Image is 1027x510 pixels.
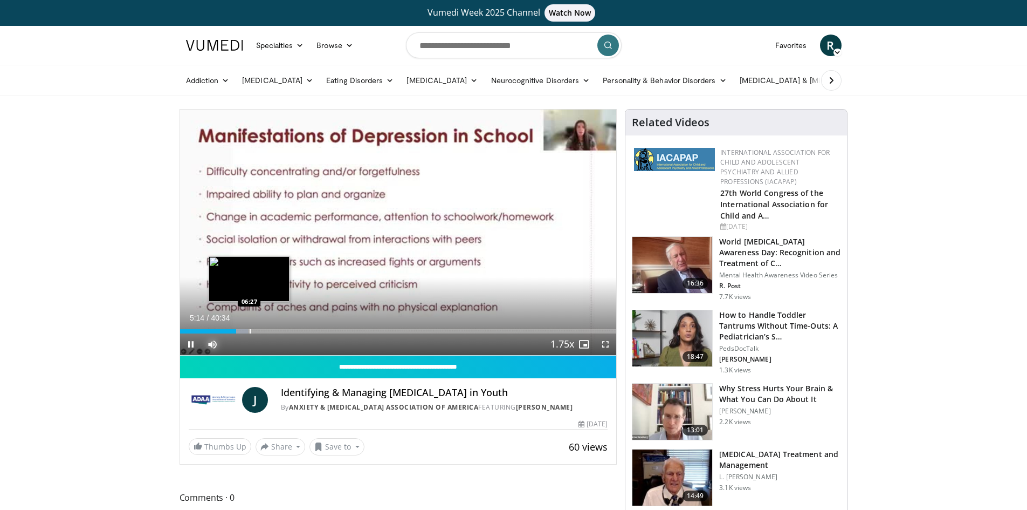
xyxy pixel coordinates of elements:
[719,366,751,375] p: 1.3K views
[596,70,733,91] a: Personality & Behavior Disorders
[634,148,715,171] img: 2a9917ce-aac2-4f82-acde-720e532d7410.png.150x105_q85_autocrop_double_scale_upscale_version-0.2.png
[733,70,887,91] a: [MEDICAL_DATA] & [MEDICAL_DATA]
[310,35,360,56] a: Browse
[595,334,616,355] button: Fullscreen
[820,35,842,56] a: R
[719,355,840,364] p: [PERSON_NAME]
[190,314,204,322] span: 5:14
[180,334,202,355] button: Pause
[189,387,238,413] img: Anxiety & Depression Association of America
[719,344,840,353] p: PedsDocTalk
[720,148,830,186] a: International Association for Child and Adolescent Psychiatry and Allied Professions (IACAPAP)
[719,293,751,301] p: 7.7K views
[769,35,814,56] a: Favorites
[281,387,608,399] h4: Identifying & Managing [MEDICAL_DATA] in Youth
[719,383,840,405] h3: Why Stress Hurts Your Brain & What You Can Do About It
[309,438,364,455] button: Save to
[683,278,708,289] span: 16:36
[569,440,608,453] span: 60 views
[180,110,617,356] video-js: Video Player
[632,236,840,301] a: 16:36 World [MEDICAL_DATA] Awareness Day: Recognition and Treatment of C… Mental Health Awareness...
[632,116,709,129] h4: Related Videos
[719,407,840,416] p: [PERSON_NAME]
[180,329,617,334] div: Progress Bar
[632,450,712,506] img: 131aa231-63ed-40f9-bacb-73b8cf340afb.150x105_q85_crop-smart_upscale.jpg
[544,4,596,22] span: Watch Now
[188,4,840,22] a: Vumedi Week 2025 ChannelWatch Now
[720,188,828,221] a: 27th World Congress of the International Association for Child and A…
[720,222,838,232] div: [DATE]
[632,310,712,366] img: 50ea502b-14b0-43c2-900c-1755f08e888a.150x105_q85_crop-smart_upscale.jpg
[573,334,595,355] button: Enable picture-in-picture mode
[683,351,708,362] span: 18:47
[236,70,320,91] a: [MEDICAL_DATA]
[632,237,712,293] img: dad9b3bb-f8af-4dab-abc0-c3e0a61b252e.150x105_q85_crop-smart_upscale.jpg
[180,70,236,91] a: Addiction
[289,403,479,412] a: Anxiety & [MEDICAL_DATA] Association of America
[400,70,484,91] a: [MEDICAL_DATA]
[683,425,708,436] span: 13:01
[552,334,573,355] button: Playback Rate
[516,403,573,412] a: [PERSON_NAME]
[250,35,311,56] a: Specialties
[485,70,597,91] a: Neurocognitive Disorders
[207,314,209,322] span: /
[719,484,751,492] p: 3.1K views
[632,449,840,506] a: 14:49 [MEDICAL_DATA] Treatment and Management L. [PERSON_NAME] 3.1K views
[719,310,840,342] h3: How to Handle Toddler Tantrums Without Time-Outs: A Pediatrician’s S…
[578,419,608,429] div: [DATE]
[632,384,712,440] img: 153729e0-faea-4f29-b75f-59bcd55f36ca.150x105_q85_crop-smart_upscale.jpg
[186,40,243,51] img: VuMedi Logo
[683,491,708,501] span: 14:49
[320,70,400,91] a: Eating Disorders
[209,256,290,302] img: image.jpeg
[632,310,840,375] a: 18:47 How to Handle Toddler Tantrums Without Time-Outs: A Pediatrician’s S… PedsDocTalk [PERSON_N...
[256,438,306,455] button: Share
[242,387,268,413] a: J
[180,491,617,505] span: Comments 0
[719,282,840,290] p: R. Post
[632,383,840,440] a: 13:01 Why Stress Hurts Your Brain & What You Can Do About It [PERSON_NAME] 2.2K views
[719,473,840,481] p: L. [PERSON_NAME]
[211,314,230,322] span: 40:34
[719,271,840,280] p: Mental Health Awareness Video Series
[719,449,840,471] h3: [MEDICAL_DATA] Treatment and Management
[189,438,251,455] a: Thumbs Up
[719,418,751,426] p: 2.2K views
[281,403,608,412] div: By FEATURING
[202,334,223,355] button: Mute
[719,236,840,269] h3: World [MEDICAL_DATA] Awareness Day: Recognition and Treatment of C…
[406,32,622,58] input: Search topics, interventions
